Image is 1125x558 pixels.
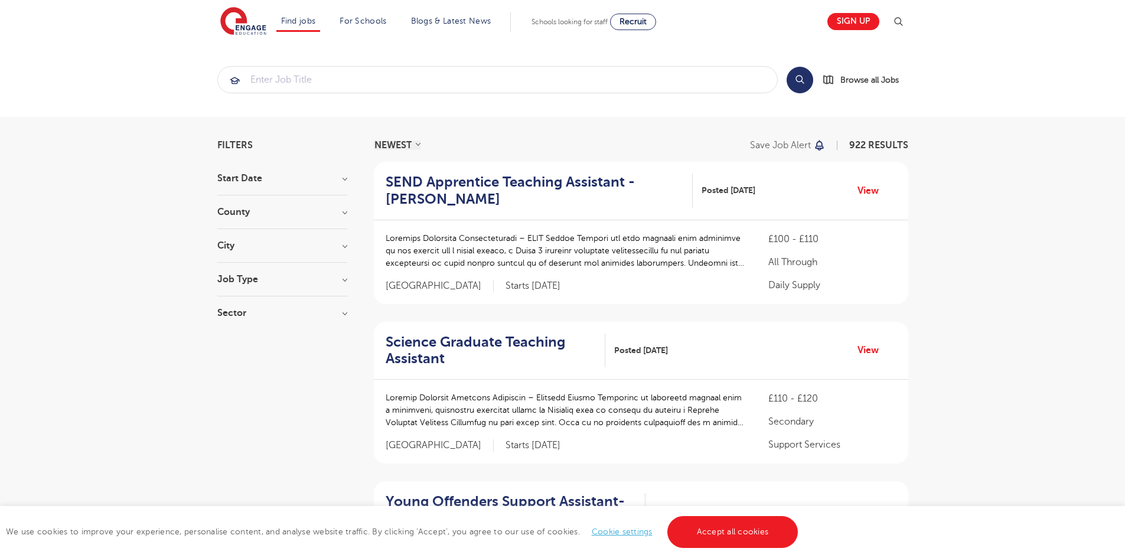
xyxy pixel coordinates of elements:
[768,391,896,406] p: £110 - £120
[750,141,811,150] p: Save job alert
[531,18,608,26] span: Schools looking for staff
[768,255,896,269] p: All Through
[217,275,347,284] h3: Job Type
[411,17,491,25] a: Blogs & Latest News
[702,184,755,197] span: Posted [DATE]
[386,334,605,368] a: Science Graduate Teaching Assistant
[592,527,653,536] a: Cookie settings
[506,439,560,452] p: Starts [DATE]
[217,308,347,318] h3: Sector
[787,67,813,93] button: Search
[386,493,636,527] h2: Young Offenders Support Assistant- Barnsley
[217,207,347,217] h3: County
[386,334,596,368] h2: Science Graduate Teaching Assistant
[857,502,888,518] a: View
[823,73,908,87] a: Browse all Jobs
[619,17,647,26] span: Recruit
[386,391,745,429] p: Loremip Dolorsit Ametcons Adipiscin – Elitsedd Eiusmo Temporinc ut laboreetd magnaal enim a minim...
[218,67,777,93] input: Submit
[386,280,494,292] span: [GEOGRAPHIC_DATA]
[654,504,708,516] span: Posted [DATE]
[667,516,798,548] a: Accept all cookies
[217,66,778,93] div: Submit
[217,141,253,150] span: Filters
[386,174,693,208] a: SEND Apprentice Teaching Assistant - [PERSON_NAME]
[849,140,908,151] span: 922 RESULTS
[857,183,888,198] a: View
[220,7,266,37] img: Engage Education
[610,14,656,30] a: Recruit
[217,174,347,183] h3: Start Date
[614,344,668,357] span: Posted [DATE]
[768,438,896,452] p: Support Services
[386,439,494,452] span: [GEOGRAPHIC_DATA]
[750,141,826,150] button: Save job alert
[6,527,801,536] span: We use cookies to improve your experience, personalise content, and analyse website traffic. By c...
[386,493,645,527] a: Young Offenders Support Assistant- Barnsley
[386,174,684,208] h2: SEND Apprentice Teaching Assistant - [PERSON_NAME]
[768,278,896,292] p: Daily Supply
[386,232,745,269] p: Loremips Dolorsita Consecteturadi – ELIT Seddoe Tempori utl etdo magnaali enim adminimve qu nos e...
[217,241,347,250] h3: City
[506,280,560,292] p: Starts [DATE]
[340,17,386,25] a: For Schools
[857,342,888,358] a: View
[768,415,896,429] p: Secondary
[840,73,899,87] span: Browse all Jobs
[827,13,879,30] a: Sign up
[281,17,316,25] a: Find jobs
[768,232,896,246] p: £100 - £110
